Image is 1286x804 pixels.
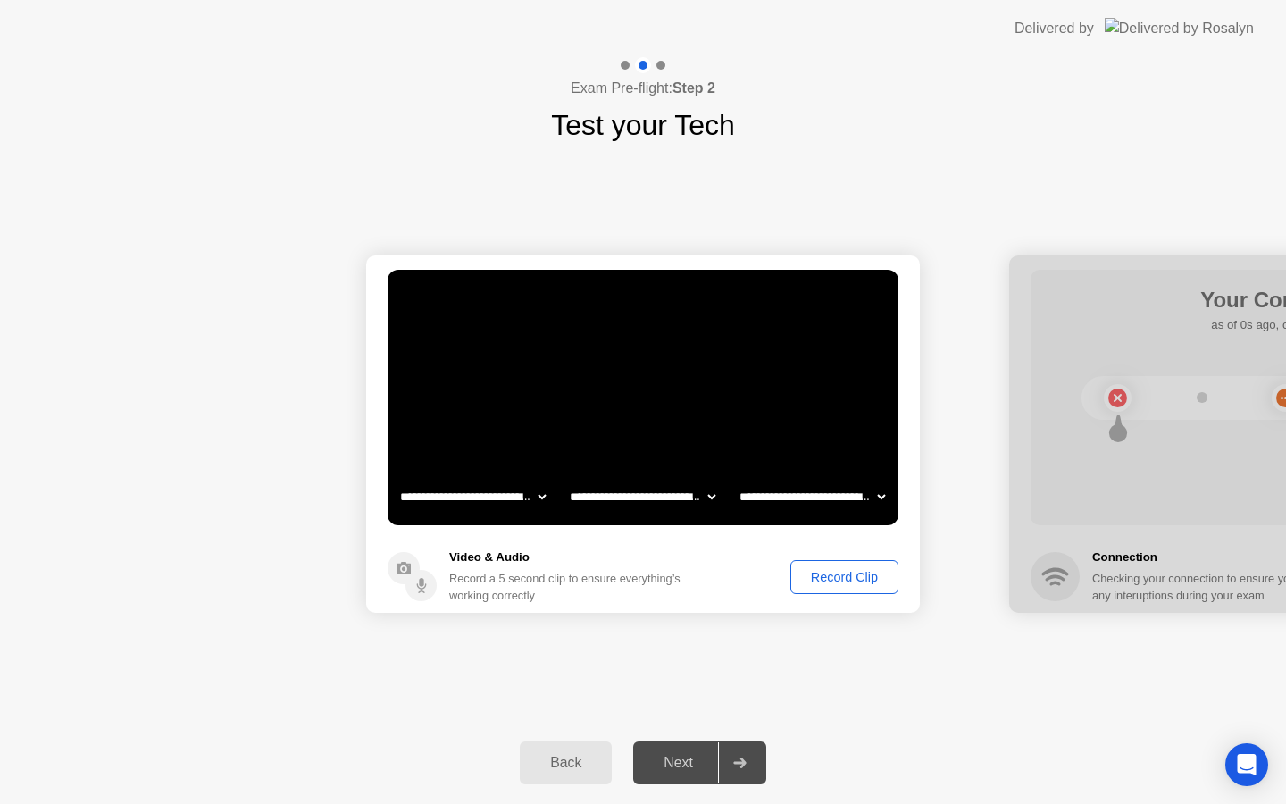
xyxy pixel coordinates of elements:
[449,570,688,604] div: Record a 5 second clip to ensure everything’s working correctly
[790,560,898,594] button: Record Clip
[449,549,688,566] h5: Video & Audio
[1105,18,1254,38] img: Delivered by Rosalyn
[797,570,892,584] div: Record Clip
[520,741,612,784] button: Back
[571,78,715,99] h4: Exam Pre-flight:
[566,479,719,515] select: Available speakers
[551,104,735,147] h1: Test your Tech
[639,755,718,771] div: Next
[736,479,889,515] select: Available microphones
[397,479,549,515] select: Available cameras
[672,80,715,96] b: Step 2
[1015,18,1094,39] div: Delivered by
[633,741,766,784] button: Next
[525,755,606,771] div: Back
[1225,743,1268,786] div: Open Intercom Messenger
